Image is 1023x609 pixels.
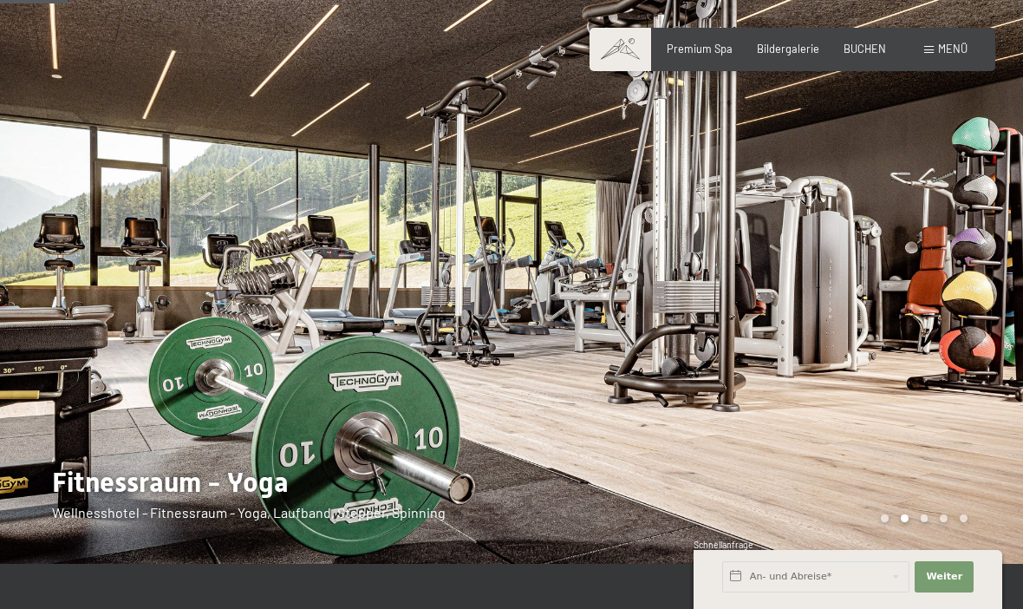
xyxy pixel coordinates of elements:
[901,514,909,522] div: Carousel Page 2 (Current Slide)
[757,42,819,56] a: Bildergalerie
[844,42,886,56] a: BUCHEN
[881,514,889,522] div: Carousel Page 1
[875,514,968,522] div: Carousel Pagination
[667,42,733,56] a: Premium Spa
[915,561,974,593] button: Weiter
[960,514,968,522] div: Carousel Page 5
[926,570,962,584] span: Weiter
[940,514,948,522] div: Carousel Page 4
[938,42,968,56] span: Menü
[921,514,929,522] div: Carousel Page 3
[694,540,753,550] span: Schnellanfrage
